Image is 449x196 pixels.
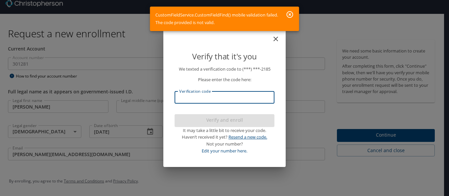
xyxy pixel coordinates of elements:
div: Not your number? [175,141,274,147]
button: close [275,32,283,40]
p: Verify that it's you [175,50,274,63]
a: Edit your number here. [202,148,247,154]
p: Please enter the code here: [175,76,274,83]
div: Haven’t received it yet? [175,134,274,141]
div: It may take a little bit to receive your code. [175,127,274,134]
p: We texted a verification code to (***) ***- 2185 [175,66,274,73]
a: Resend a new code. [228,134,267,140]
div: CustomFieldService.CustomFieldFind() mobile validation failed. The code provided is not valid. [155,9,278,29]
